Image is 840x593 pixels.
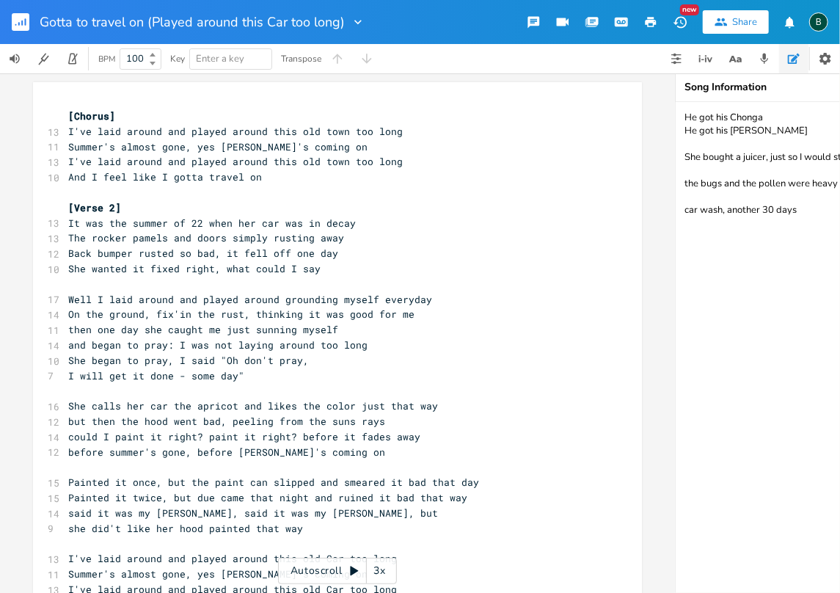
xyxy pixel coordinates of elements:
button: B [809,5,828,39]
span: Painted it twice, but due came that night and ruined it bad that way [68,491,467,504]
span: she did't like her hood painted that way [68,522,303,535]
span: Summer's almost gone, yes [PERSON_NAME]'s coming on [68,140,368,153]
button: Share [703,10,769,34]
span: [Chorus] [68,109,115,123]
div: Share [732,15,757,29]
span: She wanted it fixed right, what could I say [68,262,321,275]
span: I will get it done - some day" [68,369,244,382]
div: New [680,4,699,15]
span: I've laid around and played around this old Car too long [68,552,397,565]
span: could I paint it right? paint it right? before it fades away [68,430,420,443]
span: She calls her car the apricot and likes the color just that way [68,399,438,412]
span: Painted it once, but the paint can slipped and smeared it bad that day [68,476,479,489]
span: then one day she caught me just sunning myself [68,323,338,336]
span: Summer's almost gone, yes [PERSON_NAME]'s coming on [68,567,368,581]
span: and began to pray: I was not laying around too long [68,338,368,352]
span: [Verse 2] [68,201,121,214]
button: New [665,9,695,35]
div: Autoscroll [278,558,397,584]
span: And I feel like I gotta travel on [68,170,262,183]
div: Transpose [281,54,321,63]
span: The rocker pamels and doors simply rusting away [68,231,344,244]
span: Gotta to travel on (Played around this Car too long) [40,15,345,29]
div: Key [170,54,185,63]
span: I've laid around and played around this old town too long [68,125,403,138]
span: She began to pray, I said "Oh don't pray, [68,354,309,367]
span: On the ground, fix'in the rust, thinking it was good for me [68,308,414,321]
span: but then the hood went bad, peeling from the suns rays [68,415,385,428]
div: BPM [98,55,115,63]
span: I've laid around and played around this old town too long [68,155,403,168]
span: said it was my [PERSON_NAME], said it was my [PERSON_NAME], but [68,506,438,520]
div: BruCe [809,12,828,32]
div: 3x [367,558,393,584]
span: Back bumper rusted so bad, it fell off one day [68,247,338,260]
span: It was the summer of 22 when her car was in decay [68,217,356,230]
span: Well I laid around and played around grounding myself everyday [68,293,432,306]
span: before summer's gone, before [PERSON_NAME]'s coming on [68,445,385,459]
span: Enter a key [196,52,244,65]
